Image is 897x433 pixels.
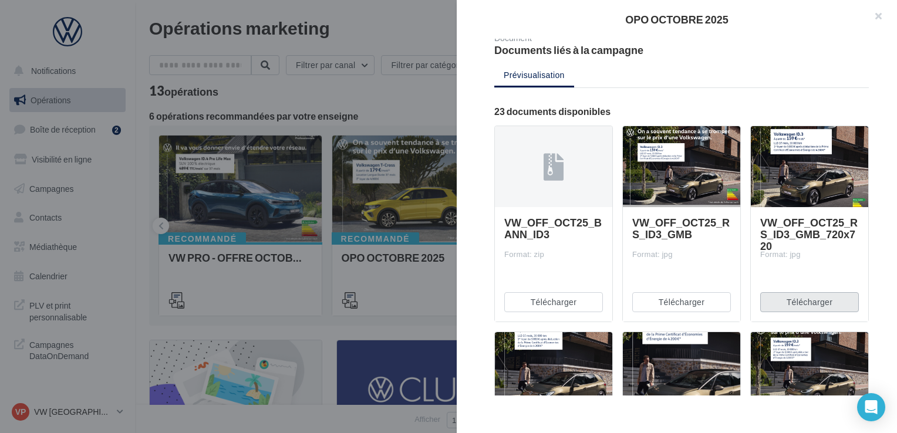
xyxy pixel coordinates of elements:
span: VW_OFF_OCT25_BANN_ID3 [504,216,602,241]
button: Télécharger [760,292,859,312]
button: Télécharger [504,292,603,312]
div: Format: jpg [760,249,859,260]
div: Open Intercom Messenger [857,393,885,421]
div: Format: zip [504,249,603,260]
div: Format: jpg [632,249,731,260]
div: Documents liés à la campagne [494,45,677,55]
div: 23 documents disponibles [494,107,869,116]
span: VW_OFF_OCT25_RS_ID3_GMB_720x720 [760,216,858,252]
span: VW_OFF_OCT25_RS_ID3_GMB [632,216,730,241]
button: Télécharger [632,292,731,312]
div: OPO OCTOBRE 2025 [476,14,878,25]
div: Document [494,34,677,42]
